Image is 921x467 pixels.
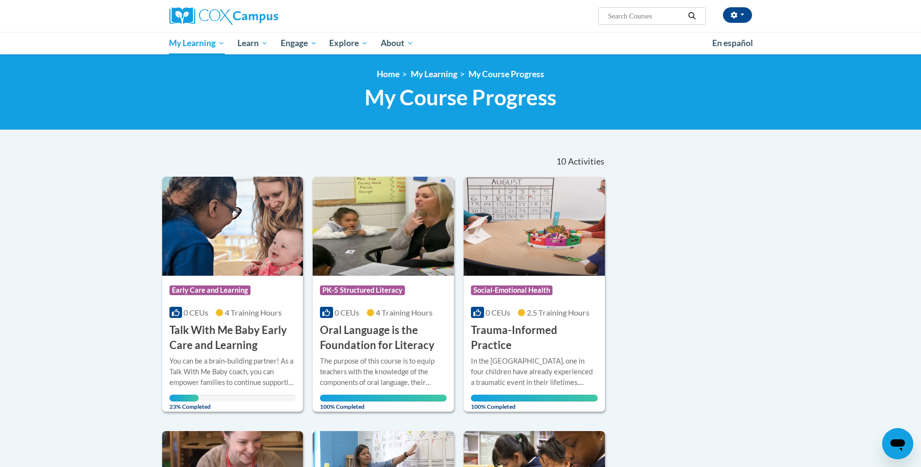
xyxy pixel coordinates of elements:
a: Course LogoPK-5 Structured Literacy0 CEUs4 Training Hours Oral Language is the Foundation for Lit... [313,177,454,412]
a: Home [377,69,400,79]
input: Search Courses [607,10,685,22]
span: 100% Completed [471,395,598,410]
a: About [374,32,420,54]
a: Learn [231,32,274,54]
div: The purpose of this course is to equip teachers with the knowledge of the components of oral lang... [320,356,447,388]
a: Explore [323,32,374,54]
span: 2.5 Training Hours [527,308,589,317]
span: My Learning [169,37,225,49]
span: Early Care and Learning [169,285,251,295]
span: About [381,37,414,49]
span: 10 [556,156,566,167]
div: Main menu [155,32,767,54]
button: Account Settings [723,7,752,23]
span: Explore [329,37,368,49]
div: You can be a brain-building partner! As a Talk With Me Baby coach, you can empower families to co... [169,356,296,388]
span: My Course Progress [365,84,556,110]
a: My Learning [411,69,457,79]
img: Course Logo [313,177,454,276]
span: 100% Completed [320,395,447,410]
span: PK-5 Structured Literacy [320,285,405,295]
div: In the [GEOGRAPHIC_DATA], one in four children have already experienced a traumatic event in thei... [471,356,598,388]
span: 4 Training Hours [225,308,282,317]
span: 0 CEUs [184,308,208,317]
span: Learn [237,37,268,49]
iframe: Button to launch messaging window [882,428,913,459]
div: Your progress [320,395,447,401]
a: En español [706,33,759,53]
span: En español [712,38,753,48]
span: Activities [568,156,604,167]
span: 23% Completed [169,395,199,410]
div: Your progress [471,395,598,401]
h3: Talk With Me Baby Early Care and Learning [169,323,296,353]
img: Course Logo [464,177,605,276]
span: 0 CEUs [486,308,510,317]
span: Social-Emotional Health [471,285,553,295]
button: Search [685,10,699,22]
span: Engage [281,37,317,49]
a: My Course Progress [469,69,544,79]
h3: Trauma-Informed Practice [471,323,598,353]
a: Cox Campus [169,7,354,25]
span: 0 CEUs [335,308,359,317]
a: Engage [274,32,323,54]
span: 4 Training Hours [376,308,433,317]
img: Cox Campus [169,7,278,25]
a: Course LogoEarly Care and Learning0 CEUs4 Training Hours Talk With Me Baby Early Care and Learnin... [162,177,303,412]
h3: Oral Language is the Foundation for Literacy [320,323,447,353]
img: Course Logo [162,177,303,276]
div: Your progress [169,395,199,401]
a: Course LogoSocial-Emotional Health0 CEUs2.5 Training Hours Trauma-Informed PracticeIn the [GEOGRA... [464,177,605,412]
a: My Learning [163,32,232,54]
